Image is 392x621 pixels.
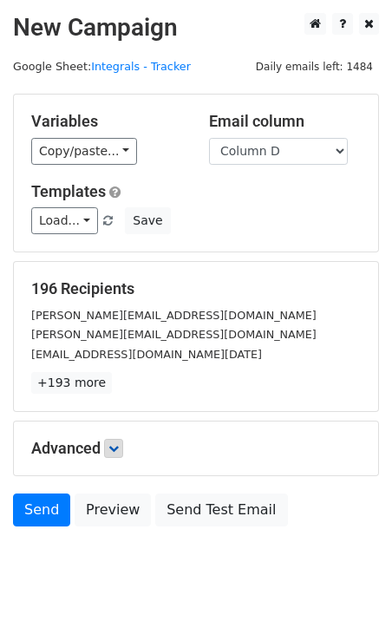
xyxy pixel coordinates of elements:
a: Load... [31,207,98,234]
small: [EMAIL_ADDRESS][DOMAIN_NAME][DATE] [31,348,262,361]
small: Google Sheet: [13,60,191,73]
h5: 196 Recipients [31,279,361,298]
small: [PERSON_NAME][EMAIL_ADDRESS][DOMAIN_NAME] [31,309,317,322]
a: Preview [75,494,151,526]
a: +193 more [31,372,112,394]
a: Send [13,494,70,526]
button: Save [125,207,170,234]
h5: Advanced [31,439,361,458]
iframe: Chat Widget [305,538,392,621]
h2: New Campaign [13,13,379,42]
a: Send Test Email [155,494,287,526]
h5: Variables [31,112,183,131]
h5: Email column [209,112,361,131]
a: Copy/paste... [31,138,137,165]
a: Integrals - Tracker [91,60,191,73]
a: Daily emails left: 1484 [250,60,379,73]
a: Templates [31,182,106,200]
span: Daily emails left: 1484 [250,57,379,76]
small: [PERSON_NAME][EMAIL_ADDRESS][DOMAIN_NAME] [31,328,317,341]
